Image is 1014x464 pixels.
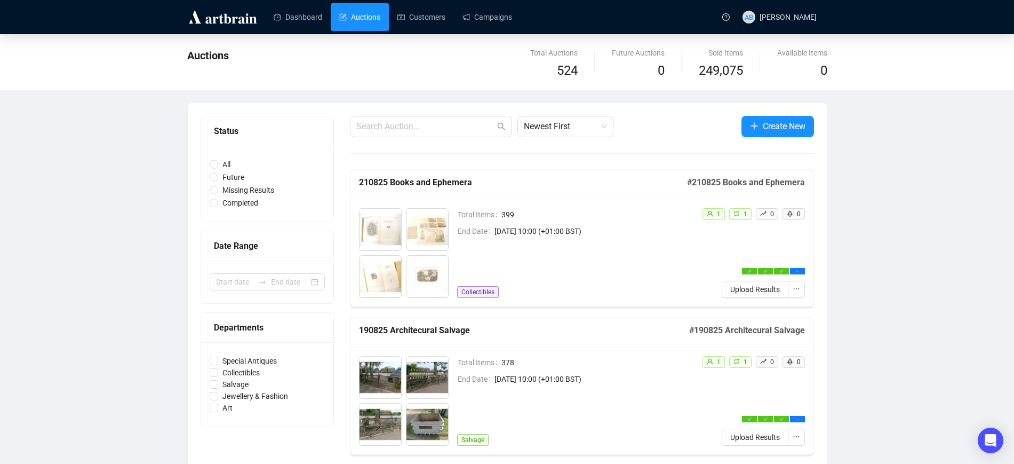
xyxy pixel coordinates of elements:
a: Customers [397,3,445,31]
span: check [763,269,768,273]
input: End date [271,276,309,288]
span: check [747,417,752,421]
div: Available Items [777,47,827,59]
a: 210825 Books and Ephemera#210825 Books and EphemeraTotal Items399End Date[DATE] 10:00 (+01:00 BST... [350,170,814,307]
span: check [779,417,784,421]
span: 0 [770,210,774,218]
h5: # 190825 Architecural Salvage [689,324,805,337]
span: 378 [501,357,693,368]
div: Future Auctions [612,47,665,59]
div: Total Auctions [530,47,578,59]
span: Collectibles [218,367,264,379]
span: ellipsis [793,285,800,293]
span: Art [218,402,237,414]
span: [DATE] 10:00 (+01:00 BST) [494,373,693,385]
span: Completed [218,197,262,209]
h5: # 210825 Books and Ephemera [687,176,805,189]
span: [DATE] 10:00 (+01:00 BST) [494,225,693,237]
span: Total Items [458,209,501,221]
span: swap-right [258,278,267,286]
a: Campaigns [462,3,512,31]
span: ellipsis [795,417,800,421]
span: user [707,358,713,365]
span: Special Antiques [218,355,281,367]
span: plus [750,122,758,130]
h5: 190825 Architecural Salvage [359,324,689,337]
img: 8004_1.jpg [406,404,448,445]
img: 8003_1.jpg [360,404,401,445]
span: 399 [501,209,693,221]
button: Upload Results [722,281,788,298]
span: 524 [557,63,578,78]
span: 0 [770,358,774,366]
img: 8001_1.jpg [360,357,401,398]
span: End Date [458,373,494,385]
span: Missing Results [218,184,278,196]
div: Sold Items [699,47,743,59]
span: 1 [744,210,747,218]
span: Salvage [218,379,253,390]
span: ellipsis [795,269,800,273]
span: check [763,417,768,421]
span: Jewellery & Fashion [218,390,292,402]
span: 1 [717,358,721,366]
span: 0 [658,63,665,78]
div: Status [214,124,321,138]
span: 0 [797,358,801,366]
span: All [218,159,235,170]
span: retweet [733,210,740,217]
span: Upload Results [730,284,780,295]
div: Departments [214,321,321,334]
span: rise [760,358,767,365]
button: Upload Results [722,429,788,446]
span: rocket [787,210,793,217]
input: Start date [216,276,254,288]
span: rise [760,210,767,217]
span: ellipsis [793,433,800,441]
span: retweet [733,358,740,365]
a: Auctions [339,3,380,31]
div: Open Intercom Messenger [978,428,1003,453]
span: Create New [763,120,805,133]
span: 1 [717,210,721,218]
span: End Date [458,225,494,237]
span: 0 [797,210,801,218]
img: 9004_1.jpg [406,256,448,297]
span: Salvage [457,434,489,446]
img: 9002_1.jpg [406,209,448,250]
span: Upload Results [730,431,780,443]
span: [PERSON_NAME] [760,13,817,21]
button: Create New [741,116,814,137]
span: Future [218,171,249,183]
input: Search Auction... [356,120,495,133]
span: Auctions [187,49,229,62]
span: Collectibles [457,286,499,298]
span: user [707,210,713,217]
span: question-circle [722,13,730,21]
span: AB [744,11,753,22]
a: Dashboard [274,3,322,31]
img: 8002_1.jpg [406,357,448,398]
img: 9001_1.jpg [360,209,401,250]
span: rocket [787,358,793,365]
span: check [747,269,752,273]
span: 1 [744,358,747,366]
span: 0 [820,63,827,78]
span: search [497,122,506,131]
img: 9003_1.jpg [360,256,401,297]
img: logo [187,9,259,26]
h5: 210825 Books and Ephemera [359,176,687,189]
span: check [779,269,784,273]
span: 249,075 [699,61,743,81]
span: Total Items [458,357,501,368]
div: Date Range [214,239,321,253]
span: to [258,278,267,286]
span: Newest First [524,116,607,137]
a: 190825 Architecural Salvage#190825 Architecural SalvageTotal Items378End Date[DATE] 10:00 (+01:00... [350,318,814,455]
